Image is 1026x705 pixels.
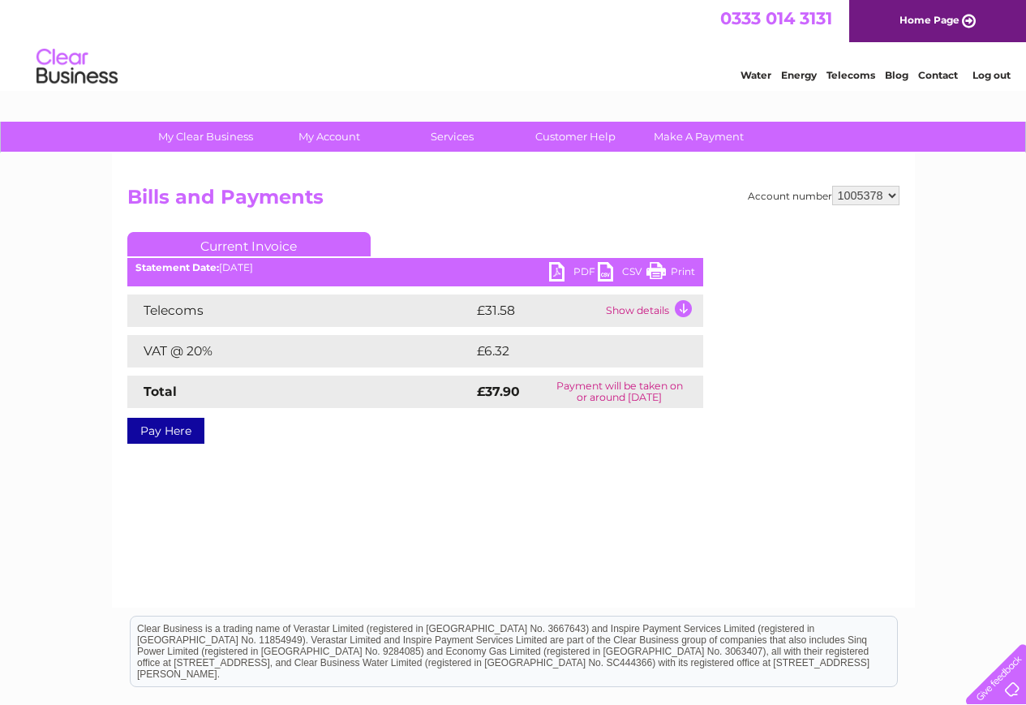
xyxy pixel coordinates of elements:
div: Clear Business is a trading name of Verastar Limited (registered in [GEOGRAPHIC_DATA] No. 3667643... [131,9,897,79]
td: Telecoms [127,294,473,327]
td: £6.32 [473,335,665,368]
a: Energy [781,69,817,81]
td: VAT @ 20% [127,335,473,368]
strong: £37.90 [477,384,520,399]
td: £31.58 [473,294,602,327]
a: Customer Help [509,122,642,152]
a: Log out [972,69,1011,81]
b: Statement Date: [135,261,219,273]
a: Contact [918,69,958,81]
a: Make A Payment [632,122,766,152]
td: Payment will be taken on or around [DATE] [536,376,703,408]
div: [DATE] [127,262,703,273]
a: My Account [262,122,396,152]
h2: Bills and Payments [127,186,899,217]
a: 0333 014 3131 [720,8,832,28]
a: Water [741,69,771,81]
a: Services [385,122,519,152]
strong: Total [144,384,177,399]
div: Account number [748,186,899,205]
a: Telecoms [826,69,875,81]
a: Current Invoice [127,232,371,256]
img: logo.png [36,42,118,92]
a: My Clear Business [139,122,273,152]
a: CSV [598,262,646,286]
td: Show details [602,294,703,327]
a: PDF [549,262,598,286]
a: Pay Here [127,418,204,444]
a: Blog [885,69,908,81]
a: Print [646,262,695,286]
